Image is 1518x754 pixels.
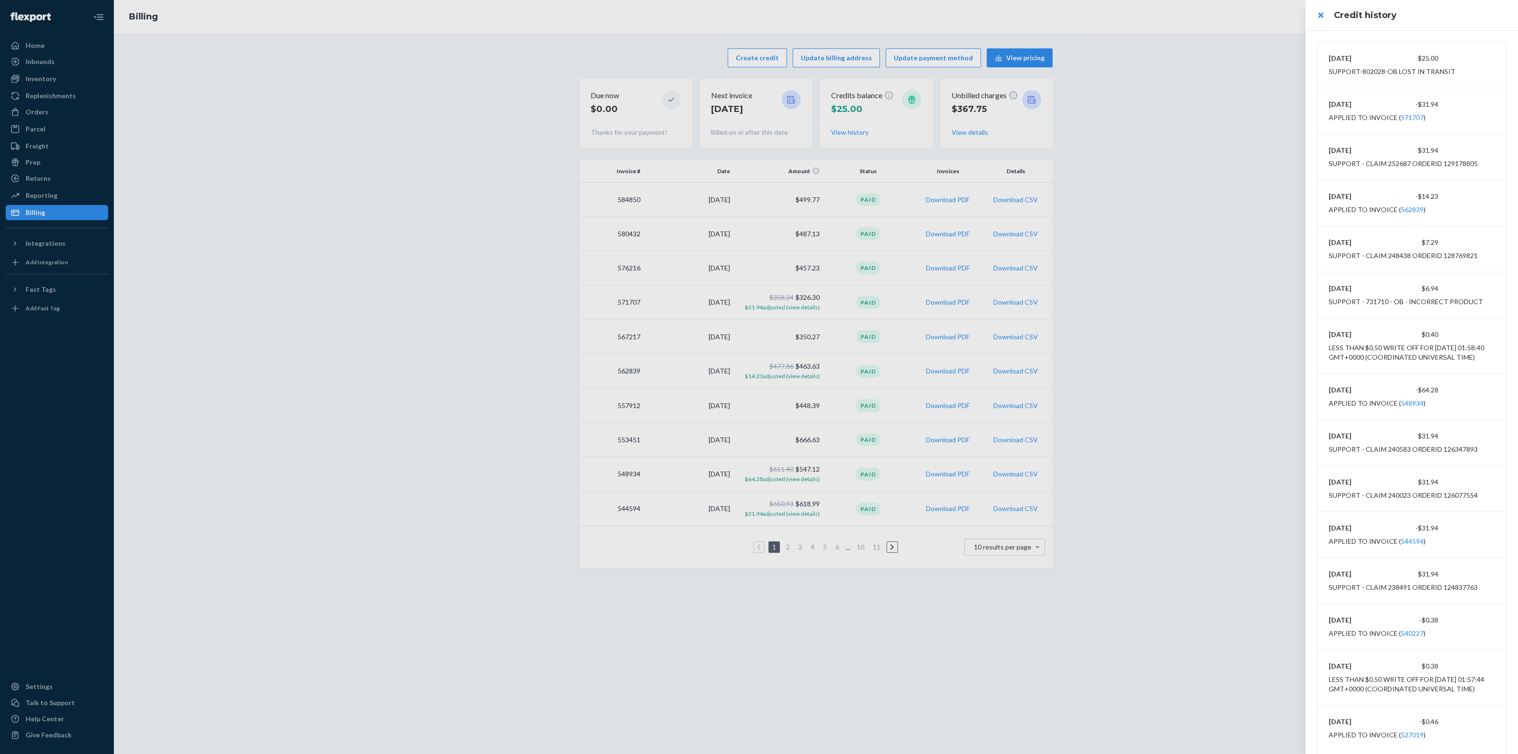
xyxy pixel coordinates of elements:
div: SUPPORT - CLAIM 248438 orderId 128769821 [1329,251,1478,261]
div: Applied to invoice ( ) [1329,205,1425,214]
div: Applied to invoice ( ) [1329,629,1425,638]
p: [DATE] [1329,100,1384,109]
button: 571707 [1401,113,1424,122]
div: -$0.38 [1384,615,1439,625]
div: Applied to invoice ( ) [1329,730,1425,740]
p: [DATE] [1329,569,1384,579]
span: Chat [21,7,40,15]
div: SUPPORT - CLAIM 240583 orderId 126347893 [1329,445,1478,454]
p: [DATE] [1329,615,1384,625]
div: SUPPORT - CLAIM 252687 orderId 129178805 [1329,159,1478,168]
p: [DATE] [1329,523,1384,533]
button: 548934 [1401,399,1424,408]
p: [DATE] [1329,192,1384,201]
p: [DATE] [1329,284,1384,293]
p: [DATE] [1329,385,1384,395]
div: $31.94 [1384,431,1439,441]
div: -$14.23 [1384,192,1439,201]
div: $7.29 [1384,238,1439,247]
div: $0.40 [1384,330,1439,339]
div: Applied to invoice ( ) [1329,537,1425,546]
button: 540227 [1401,629,1424,638]
p: [DATE] [1329,238,1384,247]
button: 544594 [1401,537,1424,546]
div: Applied to invoice ( ) [1329,399,1425,408]
div: -$0.46 [1384,717,1439,726]
div: $31.94 [1384,146,1439,155]
div: -$31.94 [1384,523,1439,533]
div: less than $0.50 write off for [DATE] 01:58:40 GMT+0000 (Coordinated Universal Time) [1329,343,1495,362]
button: 527019 [1401,730,1424,740]
p: [DATE] [1329,146,1384,155]
p: [DATE] [1329,431,1384,441]
p: [DATE] [1329,477,1384,487]
p: [DATE] [1329,330,1384,339]
div: $0.38 [1384,661,1439,671]
button: close [1311,6,1330,25]
div: SUPPORT - CLAIM 238491 orderId 124837763 [1329,583,1478,592]
h3: Credit history [1334,9,1507,21]
div: SUPPORT - CLAIM 240023 orderId 126077554 [1329,491,1478,500]
div: $31.94 [1384,569,1439,579]
button: 562839 [1401,205,1424,214]
div: Support-802028-OB Lost in Transit [1329,67,1455,76]
div: support - 731710 - OB - incorrect product [1329,297,1483,307]
p: [DATE] [1329,54,1384,63]
div: $25.00 [1384,54,1439,63]
div: -$31.94 [1384,100,1439,109]
div: $6.94 [1384,284,1439,293]
div: $31.94 [1384,477,1439,487]
p: [DATE] [1329,717,1384,726]
div: Applied to invoice ( ) [1329,113,1425,122]
div: -$64.28 [1384,385,1439,395]
p: [DATE] [1329,661,1384,671]
div: less than $0.50 write off for [DATE] 01:57:44 GMT+0000 (Coordinated Universal Time) [1329,675,1495,694]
